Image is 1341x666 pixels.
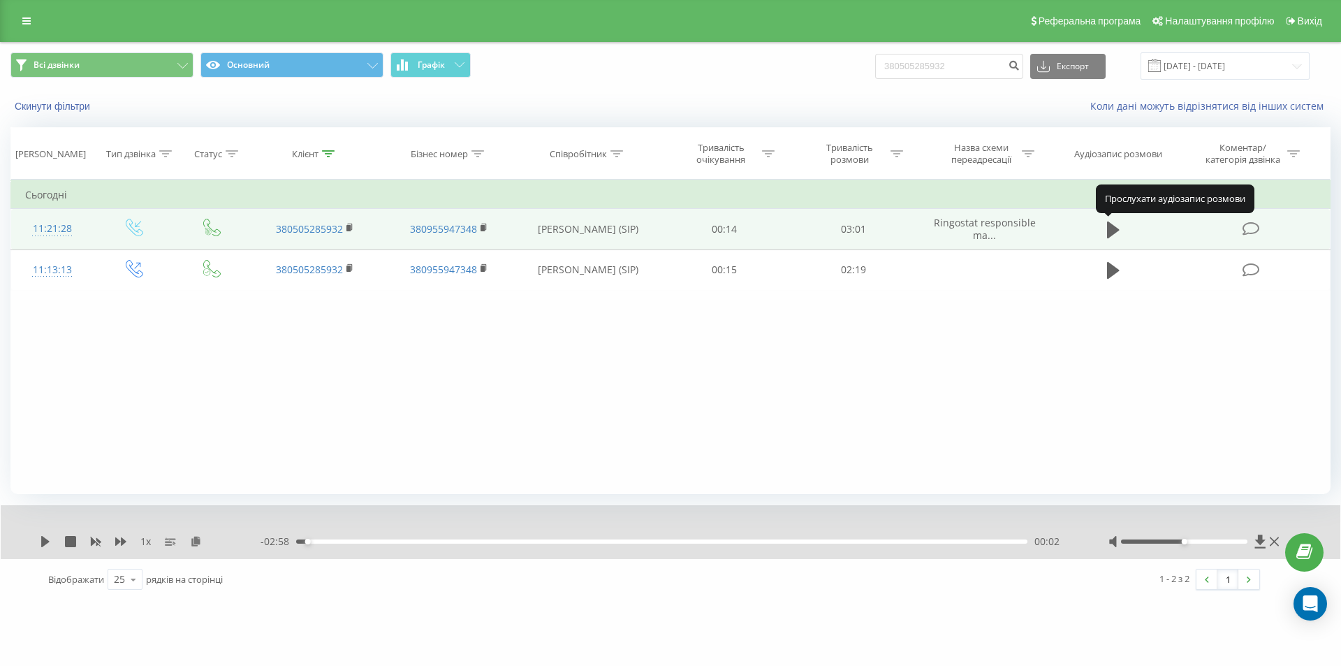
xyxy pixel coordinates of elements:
[1034,535,1060,549] span: 00:02
[10,52,193,78] button: Всі дзвінки
[411,148,468,160] div: Бізнес номер
[1294,587,1327,621] div: Open Intercom Messenger
[550,148,607,160] div: Співробітник
[48,573,104,586] span: Відображати
[292,148,318,160] div: Клієнт
[10,100,97,113] button: Скинути фільтри
[1159,572,1189,586] div: 1 - 2 з 2
[114,572,125,586] div: 25
[410,222,477,236] a: 380955947348
[1165,15,1274,27] span: Налаштування профілю
[1039,15,1141,27] span: Реферальна програма
[11,181,1331,209] td: Сьогодні
[390,52,471,78] button: Графік
[305,539,311,544] div: Accessibility label
[944,142,1018,166] div: Назва схеми переадресації
[25,215,80,242] div: 11:21:28
[1298,15,1322,27] span: Вихід
[1181,539,1187,544] div: Accessibility label
[34,59,80,71] span: Всі дзвінки
[261,535,296,549] span: - 02:58
[875,54,1023,79] input: Пошук за номером
[418,60,445,70] span: Графік
[684,142,759,166] div: Тривалість очікування
[1030,54,1106,79] button: Експорт
[1090,99,1331,113] a: Коли дані можуть відрізнятися вiд інших систем
[140,535,151,549] span: 1 x
[1217,570,1238,589] a: 1
[146,573,223,586] span: рядків на сторінці
[1202,142,1284,166] div: Коментар/категорія дзвінка
[812,142,887,166] div: Тривалість розмови
[276,263,343,276] a: 380505285932
[1096,184,1254,212] div: Прослухати аудіозапис розмови
[106,148,156,160] div: Тип дзвінка
[789,209,917,249] td: 03:01
[515,249,660,290] td: [PERSON_NAME] (SIP)
[660,209,789,249] td: 00:14
[515,209,660,249] td: [PERSON_NAME] (SIP)
[200,52,383,78] button: Основний
[276,222,343,236] a: 380505285932
[934,216,1036,242] span: Ringostat responsible ma...
[410,263,477,276] a: 380955947348
[194,148,222,160] div: Статус
[15,148,86,160] div: [PERSON_NAME]
[25,256,80,284] div: 11:13:13
[789,249,917,290] td: 02:19
[1074,148,1162,160] div: Аудіозапис розмови
[660,249,789,290] td: 00:15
